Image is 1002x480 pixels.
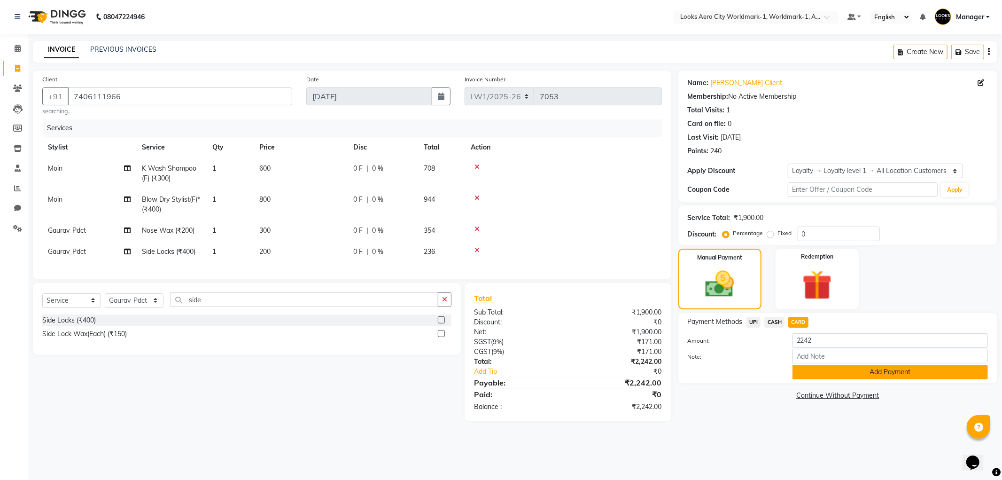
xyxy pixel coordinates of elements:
[951,45,984,59] button: Save
[212,226,216,235] span: 1
[711,146,722,156] div: 240
[42,107,292,116] small: searching...
[568,327,669,337] div: ₹1,900.00
[688,146,709,156] div: Points:
[585,367,669,377] div: ₹0
[465,75,505,84] label: Invoice Number
[142,164,196,182] span: K Wash Shampoo(F) (₹300)
[43,119,669,137] div: Services
[42,315,96,325] div: Side Locks (₹400)
[474,338,491,346] span: SGST
[142,247,195,256] span: Side Locks (₹400)
[956,12,984,22] span: Manager
[353,226,363,236] span: 0 F
[688,229,717,239] div: Discount:
[941,183,968,197] button: Apply
[788,182,938,197] input: Enter Offer / Coupon Code
[366,247,368,257] span: |
[207,137,254,158] th: Qty
[212,247,216,256] span: 1
[353,247,363,257] span: 0 F
[893,45,948,59] button: Create New
[136,137,207,158] th: Service
[103,4,145,30] b: 08047224946
[259,195,271,204] span: 800
[727,105,730,115] div: 1
[568,389,669,400] div: ₹0
[697,253,742,262] label: Manual Payment
[474,293,496,303] span: Total
[681,353,785,361] label: Note:
[467,317,568,327] div: Discount:
[24,4,88,30] img: logo
[372,247,383,257] span: 0 %
[792,349,988,363] input: Add Note
[680,391,995,401] a: Continue Without Payment
[688,317,743,327] span: Payment Methods
[259,247,271,256] span: 200
[474,347,491,356] span: CGST
[793,267,841,304] img: _gift.svg
[254,137,348,158] th: Price
[212,164,216,173] span: 1
[792,365,988,379] button: Add Payment
[467,307,568,317] div: Sub Total:
[733,229,763,237] label: Percentage
[681,337,785,345] label: Amount:
[142,195,200,213] span: Blow Dry Stylist(F)* (₹400)
[424,226,435,235] span: 354
[372,164,383,173] span: 0 %
[372,226,383,236] span: 0 %
[418,137,465,158] th: Total
[792,333,988,348] input: Amount
[467,402,568,412] div: Balance :
[171,292,438,307] input: Search or Scan
[935,8,951,25] img: Manager
[259,226,271,235] span: 300
[372,195,383,205] span: 0 %
[764,317,785,328] span: CASH
[721,133,741,142] div: [DATE]
[688,185,788,195] div: Coupon Code
[467,367,585,377] a: Add Tip
[688,92,729,102] div: Membership:
[788,317,808,328] span: CARD
[42,87,69,105] button: +91
[212,195,216,204] span: 1
[568,357,669,367] div: ₹2,242.00
[688,78,709,88] div: Name:
[801,252,833,261] label: Redemption
[467,337,568,347] div: ( )
[142,226,194,235] span: Nose Wax (₹200)
[568,377,669,388] div: ₹2,242.00
[44,41,79,58] a: INVOICE
[493,338,502,346] span: 9%
[568,347,669,357] div: ₹171.00
[688,92,988,102] div: No Active Membership
[688,166,788,176] div: Apply Discount
[348,137,418,158] th: Disc
[90,45,156,54] a: PREVIOUS INVOICES
[688,133,719,142] div: Last Visit:
[568,317,669,327] div: ₹0
[42,137,136,158] th: Stylist
[68,87,292,105] input: Search by Name/Mobile/Email/Code
[42,329,127,339] div: Side Lock Wax(Each) (₹150)
[467,327,568,337] div: Net:
[48,247,86,256] span: Gaurav_Pdct
[568,307,669,317] div: ₹1,900.00
[467,347,568,357] div: ( )
[424,164,435,173] span: 708
[778,229,792,237] label: Fixed
[728,119,732,129] div: 0
[711,78,783,88] a: [PERSON_NAME] Client
[353,195,363,205] span: 0 F
[696,268,743,301] img: _cash.svg
[42,75,57,84] label: Client
[48,226,86,235] span: Gaurav_Pdct
[493,348,502,355] span: 9%
[353,164,363,173] span: 0 F
[366,195,368,205] span: |
[465,137,662,158] th: Action
[306,75,319,84] label: Date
